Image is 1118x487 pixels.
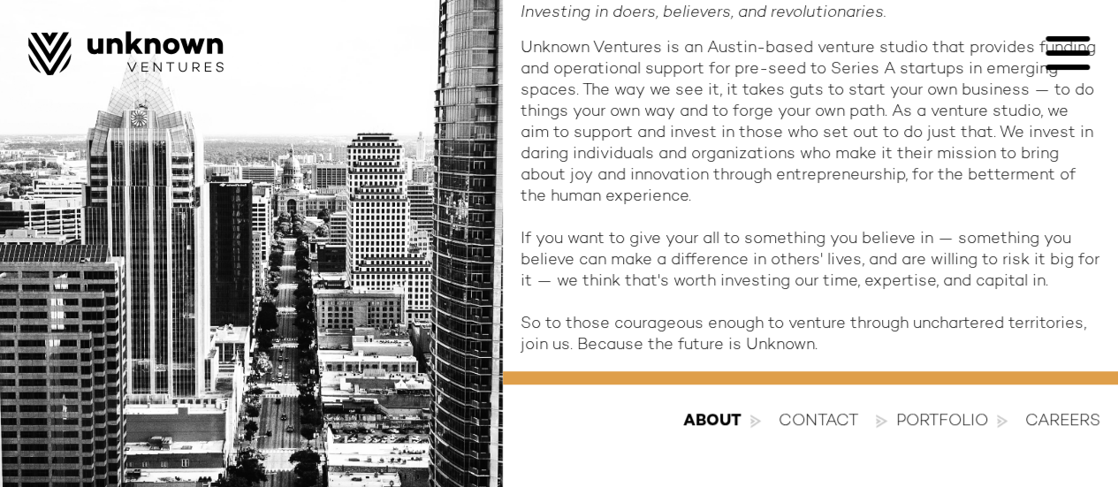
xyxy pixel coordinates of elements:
[683,411,742,432] div: about
[896,411,988,432] div: Portfolio
[750,415,761,428] img: An image of a white arrow.
[683,411,761,432] a: about
[876,415,886,428] img: An image of a white arrow.
[896,411,1008,432] a: Portfolio
[521,38,1100,356] div: Unknown Ventures is an Austin-based venture studio that provides funding and operational support ...
[779,411,858,432] a: contact
[28,31,224,75] img: Image of Unknown Ventures Logo.
[1025,411,1100,432] a: Careers
[997,415,1008,428] img: An image of a white arrow.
